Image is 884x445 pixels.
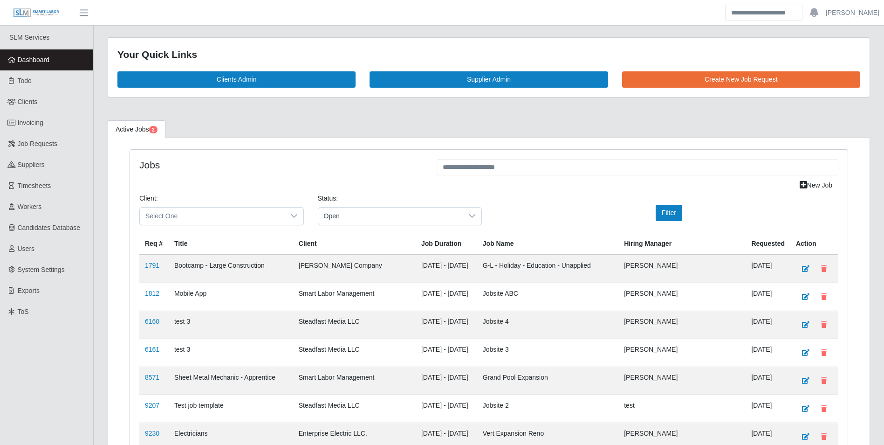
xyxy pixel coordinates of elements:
td: test [618,395,746,423]
a: 9230 [145,430,159,437]
td: test 3 [169,339,293,367]
label: Client: [139,194,158,203]
td: Mobile App [169,283,293,311]
a: 1791 [145,262,159,269]
td: [PERSON_NAME] [618,311,746,339]
span: Workers [18,203,42,210]
th: Req # [139,233,169,255]
span: Exports [18,287,40,294]
th: Job Duration [416,233,477,255]
td: Jobsite 3 [477,339,619,367]
th: Job Name [477,233,619,255]
span: Todo [18,77,32,84]
td: [DATE] [746,339,790,367]
td: [PERSON_NAME] Company [293,255,416,283]
h4: Jobs [139,159,423,171]
td: Test job template [169,395,293,423]
span: System Settings [18,266,65,273]
a: 6161 [145,346,159,353]
button: Filter [656,205,682,221]
td: [DATE] - [DATE] [416,395,477,423]
td: Jobsite 2 [477,395,619,423]
td: test 3 [169,311,293,339]
td: [DATE] [746,283,790,311]
td: Smart Labor Management [293,367,416,395]
td: G-L - Holiday - Education - Unapplied [477,255,619,283]
td: Steadfast Media LLC [293,311,416,339]
span: Select One [140,208,285,225]
a: 6160 [145,318,159,325]
td: [DATE] [746,255,790,283]
td: Steadfast Media LLC [293,395,416,423]
td: [DATE] [746,311,790,339]
span: Pending Jobs [149,126,158,133]
a: [PERSON_NAME] [826,8,879,18]
td: Bootcamp - Large Construction [169,255,293,283]
td: [PERSON_NAME] [618,283,746,311]
th: Requested [746,233,790,255]
span: Users [18,245,35,252]
span: Candidates Database [18,224,81,231]
span: Invoicing [18,119,43,126]
a: Active Jobs [108,120,165,139]
span: Suppliers [18,161,45,168]
th: Title [169,233,293,255]
th: Client [293,233,416,255]
a: 1812 [145,290,159,297]
td: [DATE] - [DATE] [416,255,477,283]
td: [PERSON_NAME] [618,367,746,395]
span: Job Requests [18,140,58,147]
span: ToS [18,308,29,315]
th: Action [790,233,838,255]
span: Timesheets [18,182,51,189]
span: Clients [18,98,38,105]
img: SLM Logo [13,8,60,18]
td: [DATE] - [DATE] [416,311,477,339]
a: Clients Admin [117,71,356,88]
td: Jobsite 4 [477,311,619,339]
td: [DATE] [746,395,790,423]
td: [PERSON_NAME] [618,339,746,367]
td: Grand Pool Expansion [477,367,619,395]
span: Dashboard [18,56,50,63]
td: [DATE] [746,367,790,395]
span: SLM Services [9,34,49,41]
td: [DATE] - [DATE] [416,283,477,311]
a: 8571 [145,374,159,381]
th: Hiring Manager [618,233,746,255]
td: Smart Labor Management [293,283,416,311]
a: Create New Job Request [622,71,860,88]
input: Search [725,5,802,21]
td: [DATE] - [DATE] [416,339,477,367]
td: Sheet Metal Mechanic - Apprentice [169,367,293,395]
a: New Job [794,177,838,194]
td: Jobsite ABC [477,283,619,311]
label: Status: [318,194,338,203]
td: [PERSON_NAME] [618,255,746,283]
a: 9207 [145,402,159,409]
td: [DATE] - [DATE] [416,367,477,395]
a: Supplier Admin [370,71,608,88]
div: Your Quick Links [117,47,860,62]
td: Steadfast Media LLC [293,339,416,367]
span: Open [318,208,463,225]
